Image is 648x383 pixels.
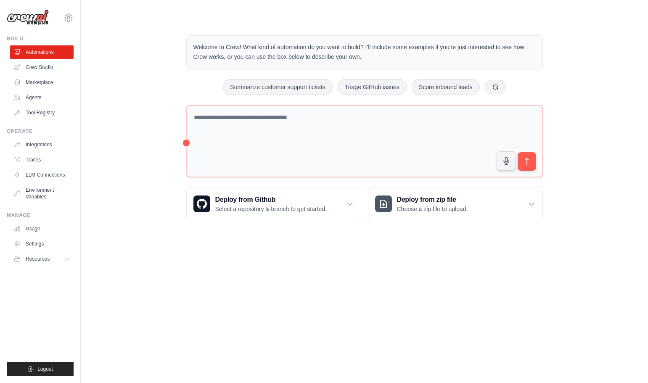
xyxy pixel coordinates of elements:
[10,106,74,119] a: Tool Registry
[215,195,327,205] h3: Deploy from Github
[223,79,332,95] button: Summarize customer support tickets
[338,79,407,95] button: Triage GitHub issues
[397,195,468,205] h3: Deploy from zip file
[10,76,74,89] a: Marketplace
[10,45,74,59] a: Automations
[10,183,74,203] a: Environment Variables
[37,366,53,372] span: Logout
[215,205,327,213] p: Select a repository & branch to get started.
[10,91,74,104] a: Agents
[7,128,74,135] div: Operate
[10,168,74,182] a: LLM Connections
[10,61,74,74] a: Crew Studio
[7,35,74,42] div: Build
[10,153,74,166] a: Traces
[7,10,49,26] img: Logo
[26,256,50,262] span: Resources
[10,237,74,251] a: Settings
[397,205,468,213] p: Choose a zip file to upload.
[10,252,74,266] button: Resources
[7,212,74,219] div: Manage
[10,138,74,151] a: Integrations
[193,42,536,62] p: Welcome to Crew! What kind of automation do you want to build? I'll include some examples if you'...
[10,222,74,235] a: Usage
[7,362,74,376] button: Logout
[412,79,480,95] button: Score inbound leads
